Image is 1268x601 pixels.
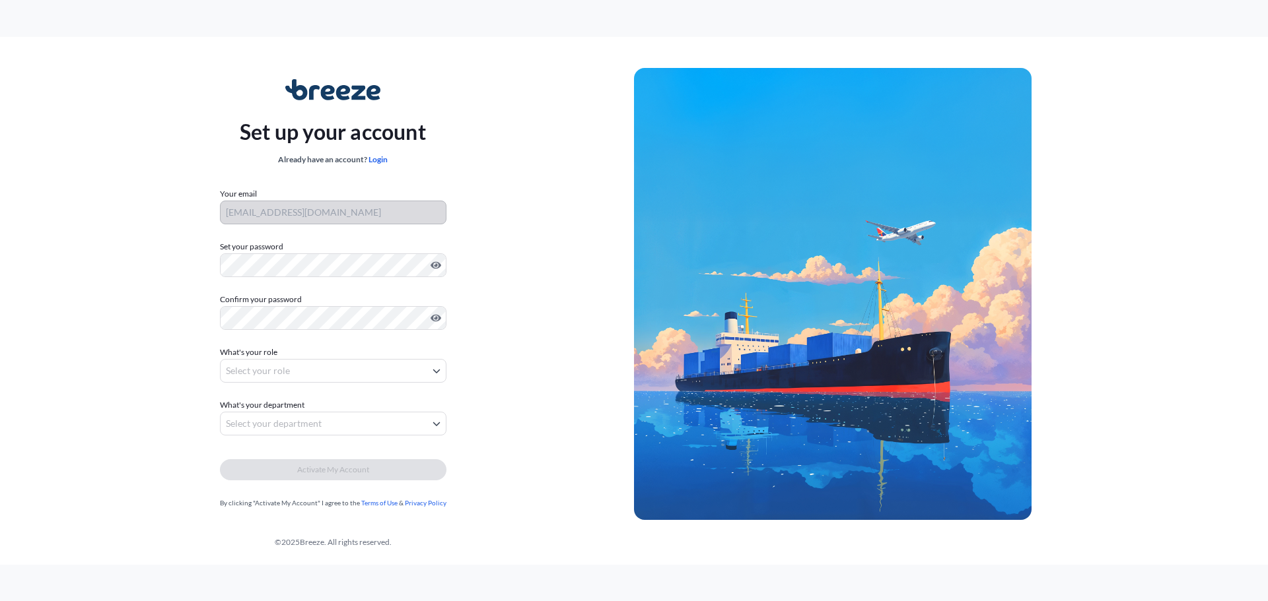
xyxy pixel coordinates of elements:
button: Show password [431,260,441,270]
span: What's your department [220,398,304,412]
a: Privacy Policy [405,499,446,507]
div: Already have an account? [240,153,426,166]
div: By clicking "Activate My Account" I agree to the & [220,496,446,509]
label: Your email [220,187,257,201]
img: Ship illustration [634,68,1032,519]
button: Select your role [220,359,446,383]
div: © 2025 Breeze. All rights reserved. [32,536,634,549]
label: Confirm your password [220,293,446,306]
span: What's your role [220,346,277,359]
img: Breeze [285,79,381,100]
span: Activate My Account [297,463,369,476]
button: Activate My Account [220,459,446,480]
p: Set up your account [240,116,426,148]
button: Show password [431,313,441,323]
span: Select your role [226,364,290,377]
button: Select your department [220,412,446,435]
input: Your email address [220,201,446,224]
label: Set your password [220,240,446,253]
a: Terms of Use [361,499,398,507]
span: Select your department [226,417,322,430]
a: Login [369,154,388,164]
